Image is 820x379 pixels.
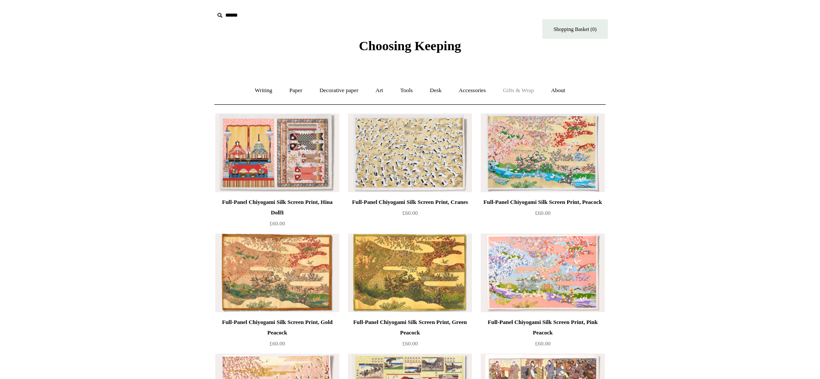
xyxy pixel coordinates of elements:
[481,114,605,192] img: Full-Panel Chiyogami Silk Screen Print, Peacock
[359,38,461,53] span: Choosing Keeping
[483,317,603,338] div: Full-Panel Chiyogami Silk Screen Print, Pink Peacock
[481,317,605,353] a: Full-Panel Chiyogami Silk Screen Print, Pink Peacock £60.00
[422,79,450,102] a: Desk
[359,45,461,52] a: Choosing Keeping
[535,210,551,216] span: £60.00
[282,79,310,102] a: Paper
[348,114,472,192] a: Full-Panel Chiyogami Silk Screen Print, Cranes Full-Panel Chiyogami Silk Screen Print, Cranes
[348,197,472,233] a: Full-Panel Chiyogami Silk Screen Print, Cranes £60.00
[350,317,470,338] div: Full-Panel Chiyogami Silk Screen Print, Green Peacock
[269,340,285,347] span: £60.00
[348,234,472,312] img: Full-Panel Chiyogami Silk Screen Print, Green Peacock
[393,79,421,102] a: Tools
[402,340,418,347] span: £60.00
[217,197,337,218] div: Full-Panel Chiyogami Silk Screen Print, Hina Doll§
[402,210,418,216] span: £60.00
[495,79,542,102] a: Gifts & Wrap
[215,197,339,233] a: Full-Panel Chiyogami Silk Screen Print, Hina Doll§ £60.00
[348,114,472,192] img: Full-Panel Chiyogami Silk Screen Print, Cranes
[269,220,285,227] span: £60.00
[481,197,605,233] a: Full-Panel Chiyogami Silk Screen Print, Peacock £60.00
[215,317,339,353] a: Full-Panel Chiyogami Silk Screen Print, Gold Peacock £60.00
[483,197,603,207] div: Full-Panel Chiyogami Silk Screen Print, Peacock
[535,340,551,347] span: £60.00
[348,317,472,353] a: Full-Panel Chiyogami Silk Screen Print, Green Peacock £60.00
[312,79,366,102] a: Decorative paper
[217,317,337,338] div: Full-Panel Chiyogami Silk Screen Print, Gold Peacock
[543,79,573,102] a: About
[350,197,470,207] div: Full-Panel Chiyogami Silk Screen Print, Cranes
[481,114,605,192] a: Full-Panel Chiyogami Silk Screen Print, Peacock Full-Panel Chiyogami Silk Screen Print, Peacock
[368,79,391,102] a: Art
[247,79,280,102] a: Writing
[215,234,339,312] img: Full-Panel Chiyogami Silk Screen Print, Gold Peacock
[215,114,339,192] a: Full-Panel Chiyogami Silk Screen Print, Hina Doll§ Full-Panel Chiyogami Silk Screen Print, Hina D...
[481,234,605,312] a: Full-Panel Chiyogami Silk Screen Print, Pink Peacock Full-Panel Chiyogami Silk Screen Print, Pink...
[451,79,494,102] a: Accessories
[215,234,339,312] a: Full-Panel Chiyogami Silk Screen Print, Gold Peacock Full-Panel Chiyogami Silk Screen Print, Gold...
[215,114,339,192] img: Full-Panel Chiyogami Silk Screen Print, Hina Doll§
[542,19,608,39] a: Shopping Basket (0)
[481,234,605,312] img: Full-Panel Chiyogami Silk Screen Print, Pink Peacock
[348,234,472,312] a: Full-Panel Chiyogami Silk Screen Print, Green Peacock Full-Panel Chiyogami Silk Screen Print, Gre...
